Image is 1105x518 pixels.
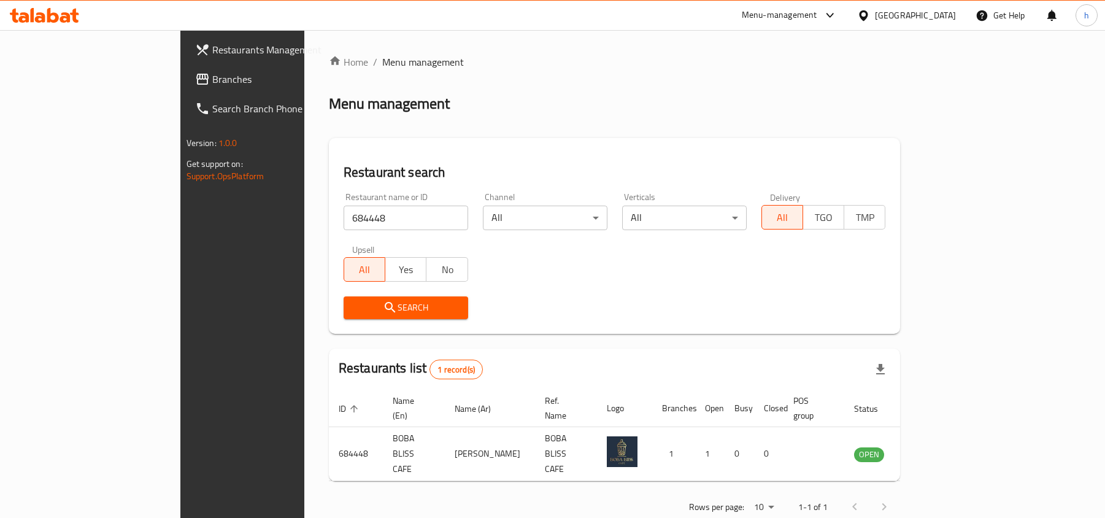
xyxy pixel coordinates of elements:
[382,55,464,69] span: Menu management
[798,500,828,515] p: 1-1 of 1
[329,55,901,69] nav: breadcrumb
[597,390,652,427] th: Logo
[1084,9,1089,22] span: h
[329,94,450,114] h2: Menu management
[695,427,725,481] td: 1
[622,206,747,230] div: All
[212,72,355,87] span: Branches
[185,35,365,64] a: Restaurants Management
[187,135,217,151] span: Version:
[393,393,430,423] span: Name (En)
[426,257,468,282] button: No
[761,205,803,230] button: All
[689,500,744,515] p: Rows per page:
[725,427,754,481] td: 0
[808,209,839,226] span: TGO
[866,355,895,384] div: Export file
[187,168,264,184] a: Support.OpsPlatform
[754,427,784,481] td: 0
[212,101,355,116] span: Search Branch Phone
[187,156,243,172] span: Get support on:
[607,436,637,467] img: BOBA BLISS CAFE
[445,427,535,481] td: [PERSON_NAME]
[212,42,355,57] span: Restaurants Management
[652,390,695,427] th: Branches
[545,393,582,423] span: Ref. Name
[344,257,385,282] button: All
[854,447,884,462] span: OPEN
[431,261,463,279] span: No
[430,364,482,376] span: 1 record(s)
[329,390,951,481] table: enhanced table
[793,393,830,423] span: POS group
[749,498,779,517] div: Rows per page:
[373,55,377,69] li: /
[854,447,884,462] div: OPEN
[339,359,483,379] h2: Restaurants list
[535,427,597,481] td: BOBA BLISS CAFE
[218,135,237,151] span: 1.0.0
[390,261,422,279] span: Yes
[854,401,894,416] span: Status
[349,261,380,279] span: All
[849,209,880,226] span: TMP
[875,9,956,22] div: [GEOGRAPHIC_DATA]
[844,205,885,230] button: TMP
[185,64,365,94] a: Branches
[383,427,445,481] td: BOBA BLISS CAFE
[429,360,483,379] div: Total records count
[185,94,365,123] a: Search Branch Phone
[339,401,362,416] span: ID
[767,209,798,226] span: All
[725,390,754,427] th: Busy
[353,300,458,315] span: Search
[754,390,784,427] th: Closed
[352,245,375,253] label: Upsell
[652,427,695,481] td: 1
[483,206,607,230] div: All
[344,206,468,230] input: Search for restaurant name or ID..
[803,205,844,230] button: TGO
[344,296,468,319] button: Search
[770,193,801,201] label: Delivery
[455,401,507,416] span: Name (Ar)
[344,163,886,182] h2: Restaurant search
[385,257,426,282] button: Yes
[695,390,725,427] th: Open
[742,8,817,23] div: Menu-management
